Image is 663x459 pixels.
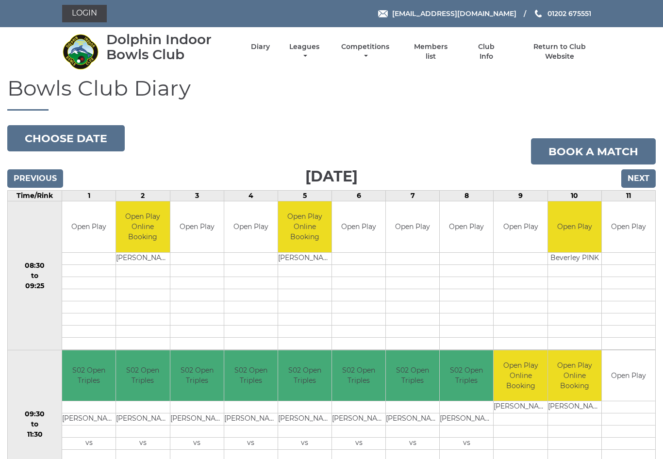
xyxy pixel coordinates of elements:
[116,438,169,450] td: vs
[621,169,656,188] input: Next
[278,201,331,252] td: Open Play Online Booking
[494,401,547,413] td: [PERSON_NAME]
[7,169,63,188] input: Previous
[62,201,116,252] td: Open Play
[278,413,331,426] td: [PERSON_NAME]
[224,413,278,426] td: [PERSON_NAME]
[332,201,385,252] td: Open Play
[287,42,322,61] a: Leagues
[602,201,655,252] td: Open Play
[440,413,493,426] td: [PERSON_NAME]
[116,201,169,252] td: Open Play Online Booking
[332,191,386,201] td: 6
[62,191,116,201] td: 1
[386,438,439,450] td: vs
[224,350,278,401] td: S02 Open Triples
[339,42,392,61] a: Competitions
[62,350,116,401] td: S02 Open Triples
[106,32,234,62] div: Dolphin Indoor Bowls Club
[224,201,278,252] td: Open Play
[392,9,516,18] span: [EMAIL_ADDRESS][DOMAIN_NAME]
[531,138,656,164] a: Book a match
[494,201,547,252] td: Open Play
[386,191,440,201] td: 7
[548,401,601,413] td: [PERSON_NAME]
[547,9,591,18] span: 01202 675551
[170,438,224,450] td: vs
[278,191,331,201] td: 5
[386,413,439,426] td: [PERSON_NAME]
[278,350,331,401] td: S02 Open Triples
[386,350,439,401] td: S02 Open Triples
[116,191,170,201] td: 2
[8,191,62,201] td: Time/Rink
[278,438,331,450] td: vs
[332,413,385,426] td: [PERSON_NAME]
[440,201,493,252] td: Open Play
[332,350,385,401] td: S02 Open Triples
[547,191,601,201] td: 10
[62,5,107,22] a: Login
[440,438,493,450] td: vs
[116,413,169,426] td: [PERSON_NAME]
[8,201,62,350] td: 08:30 to 09:25
[224,191,278,201] td: 4
[548,201,601,252] td: Open Play
[519,42,601,61] a: Return to Club Website
[378,8,516,19] a: Email [EMAIL_ADDRESS][DOMAIN_NAME]
[548,252,601,264] td: Beverley PINK
[494,350,547,401] td: Open Play Online Booking
[62,438,116,450] td: vs
[409,42,453,61] a: Members list
[440,350,493,401] td: S02 Open Triples
[386,201,439,252] td: Open Play
[170,413,224,426] td: [PERSON_NAME]
[378,10,388,17] img: Email
[332,438,385,450] td: vs
[170,201,224,252] td: Open Play
[116,350,169,401] td: S02 Open Triples
[494,191,547,201] td: 9
[535,10,542,17] img: Phone us
[533,8,591,19] a: Phone us 01202 675551
[224,438,278,450] td: vs
[602,350,655,401] td: Open Play
[601,191,655,201] td: 11
[62,413,116,426] td: [PERSON_NAME]
[278,252,331,264] td: [PERSON_NAME]
[116,252,169,264] td: [PERSON_NAME]
[440,191,494,201] td: 8
[251,42,270,51] a: Diary
[170,191,224,201] td: 3
[7,76,656,111] h1: Bowls Club Diary
[170,350,224,401] td: S02 Open Triples
[470,42,502,61] a: Club Info
[548,350,601,401] td: Open Play Online Booking
[62,33,99,70] img: Dolphin Indoor Bowls Club
[7,125,125,151] button: Choose date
